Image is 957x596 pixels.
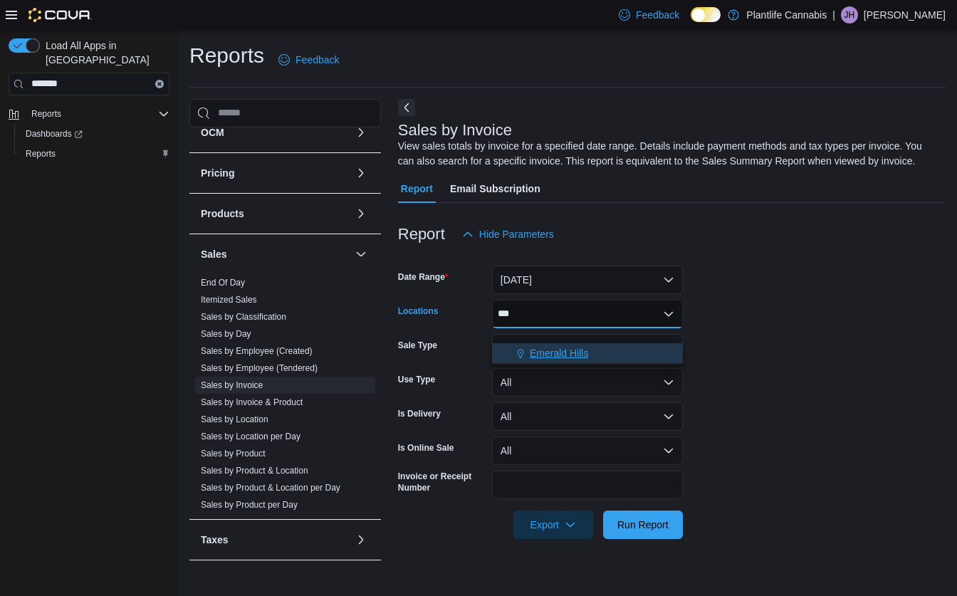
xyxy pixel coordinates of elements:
[201,278,245,288] a: End Of Day
[691,7,721,22] input: Dark Mode
[530,346,588,360] span: Emerald Hills
[663,308,674,320] button: Close list of options
[398,99,415,116] button: Next
[201,346,313,356] a: Sales by Employee (Created)
[401,174,433,203] span: Report
[456,220,560,249] button: Hide Parameters
[26,105,169,122] span: Reports
[398,139,938,169] div: View sales totals by invoice for a specified date range. Details include payment methods and tax ...
[20,125,88,142] a: Dashboards
[26,105,67,122] button: Reports
[201,312,286,322] a: Sales by Classification
[844,6,855,23] span: JH
[28,8,92,22] img: Cova
[201,533,229,547] h3: Taxes
[398,122,512,139] h3: Sales by Invoice
[201,166,350,180] button: Pricing
[201,247,350,261] button: Sales
[26,148,56,160] span: Reports
[201,277,245,288] span: End Of Day
[513,511,593,539] button: Export
[492,266,683,294] button: [DATE]
[492,368,683,397] button: All
[352,246,370,263] button: Sales
[201,311,286,323] span: Sales by Classification
[492,402,683,431] button: All
[201,345,313,357] span: Sales by Employee (Created)
[201,397,303,408] span: Sales by Invoice & Product
[201,397,303,407] a: Sales by Invoice & Product
[201,432,300,441] a: Sales by Location per Day
[398,442,454,454] label: Is Online Sale
[9,98,169,201] nav: Complex example
[352,531,370,548] button: Taxes
[155,80,164,88] button: Clear input
[201,465,308,476] span: Sales by Product & Location
[20,145,169,162] span: Reports
[201,295,257,305] a: Itemized Sales
[296,53,339,67] span: Feedback
[398,271,449,283] label: Date Range
[398,374,435,385] label: Use Type
[201,414,268,424] a: Sales by Location
[613,1,685,29] a: Feedback
[617,518,669,532] span: Run Report
[450,174,540,203] span: Email Subscription
[201,166,234,180] h3: Pricing
[352,164,370,182] button: Pricing
[492,436,683,465] button: All
[201,448,266,459] span: Sales by Product
[201,414,268,425] span: Sales by Location
[31,108,61,120] span: Reports
[26,128,83,140] span: Dashboards
[14,124,175,144] a: Dashboards
[522,511,585,539] span: Export
[492,334,683,362] button: All
[201,329,251,339] a: Sales by Day
[201,125,224,140] h3: OCM
[352,205,370,222] button: Products
[201,328,251,340] span: Sales by Day
[201,125,350,140] button: OCM
[201,206,244,221] h3: Products
[636,8,679,22] span: Feedback
[352,124,370,141] button: OCM
[746,6,827,23] p: Plantlife Cannabis
[201,466,308,476] a: Sales by Product & Location
[201,449,266,459] a: Sales by Product
[398,408,441,419] label: Is Delivery
[398,340,437,351] label: Sale Type
[398,471,486,493] label: Invoice or Receipt Number
[189,41,264,70] h1: Reports
[20,145,61,162] a: Reports
[201,500,298,510] a: Sales by Product per Day
[20,125,169,142] span: Dashboards
[201,499,298,511] span: Sales by Product per Day
[479,227,554,241] span: Hide Parameters
[603,511,683,539] button: Run Report
[841,6,858,23] div: Jodi Hamilton
[492,343,683,364] div: Choose from the following options
[201,206,350,221] button: Products
[189,274,381,519] div: Sales
[398,305,439,317] label: Locations
[832,6,835,23] p: |
[201,363,318,373] a: Sales by Employee (Tendered)
[201,362,318,374] span: Sales by Employee (Tendered)
[14,144,175,164] button: Reports
[492,343,683,364] button: Emerald Hills
[201,294,257,305] span: Itemized Sales
[3,104,175,124] button: Reports
[201,380,263,390] a: Sales by Invoice
[398,226,445,243] h3: Report
[201,247,227,261] h3: Sales
[201,482,340,493] span: Sales by Product & Location per Day
[864,6,946,23] p: [PERSON_NAME]
[201,380,263,391] span: Sales by Invoice
[40,38,169,67] span: Load All Apps in [GEOGRAPHIC_DATA]
[273,46,345,74] a: Feedback
[201,533,350,547] button: Taxes
[201,431,300,442] span: Sales by Location per Day
[201,483,340,493] a: Sales by Product & Location per Day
